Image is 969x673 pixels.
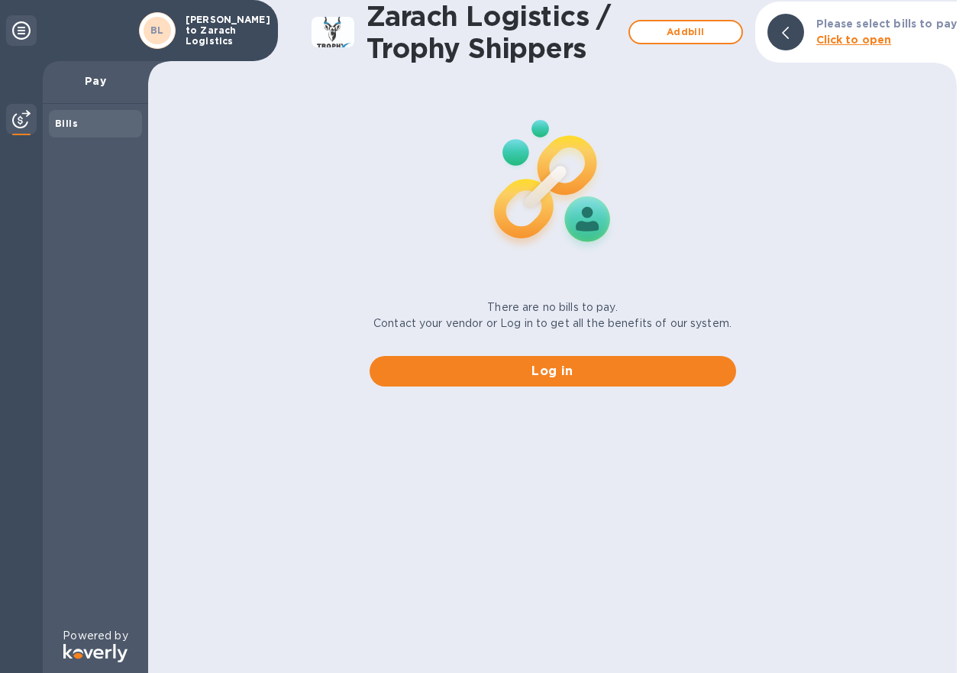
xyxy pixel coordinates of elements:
[370,356,736,387] button: Log in
[150,24,164,36] b: BL
[55,118,78,129] b: Bills
[816,18,957,30] b: Please select bills to pay
[186,15,262,47] p: [PERSON_NAME] to Zarach Logistics
[816,34,892,46] b: Click to open
[382,362,724,380] span: Log in
[63,628,128,644] p: Powered by
[55,73,136,89] p: Pay
[63,644,128,662] img: Logo
[628,20,743,44] button: Addbill
[642,23,729,41] span: Add bill
[373,299,732,332] p: There are no bills to pay. Contact your vendor or Log in to get all the benefits of our system.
